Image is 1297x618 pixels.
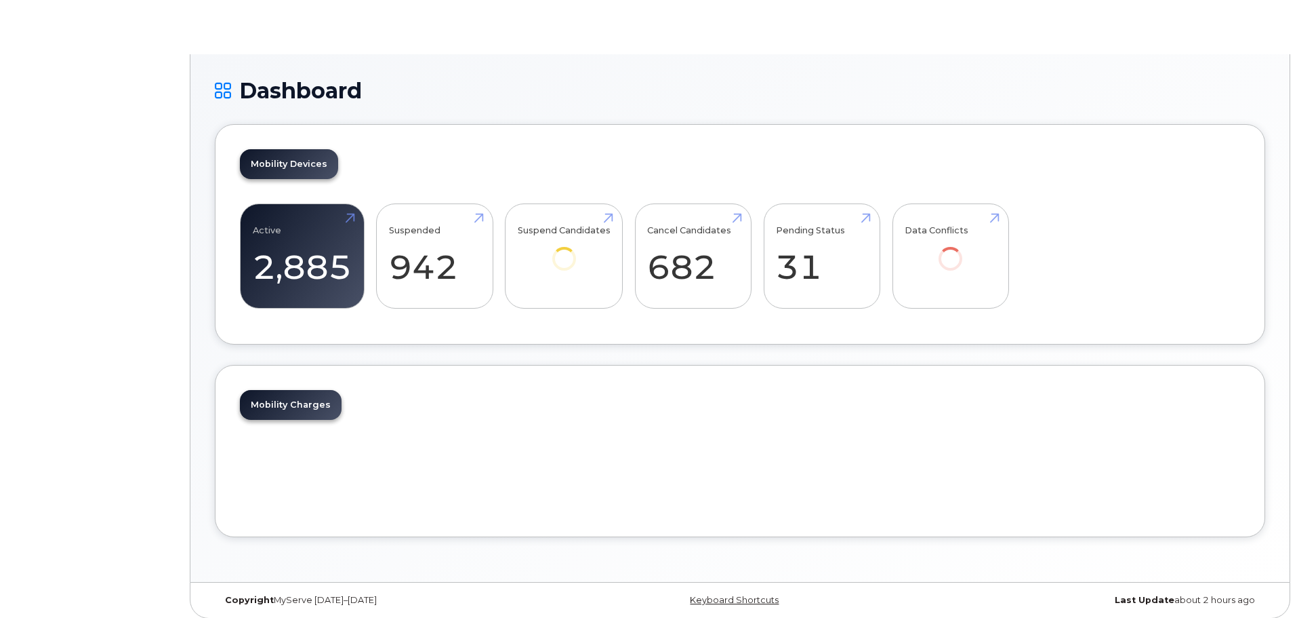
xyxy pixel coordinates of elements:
div: about 2 hours ago [915,595,1265,606]
a: Suspended 942 [389,212,480,301]
h1: Dashboard [215,79,1265,102]
a: Suspend Candidates [518,212,611,290]
a: Cancel Candidates 682 [647,212,739,301]
a: Keyboard Shortcuts [690,595,779,605]
a: Active 2,885 [253,212,352,301]
strong: Last Update [1115,595,1174,605]
a: Data Conflicts [905,212,996,290]
a: Pending Status 31 [776,212,867,301]
div: MyServe [DATE]–[DATE] [215,595,565,606]
a: Mobility Charges [240,390,342,420]
strong: Copyright [225,595,274,605]
a: Mobility Devices [240,149,338,179]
